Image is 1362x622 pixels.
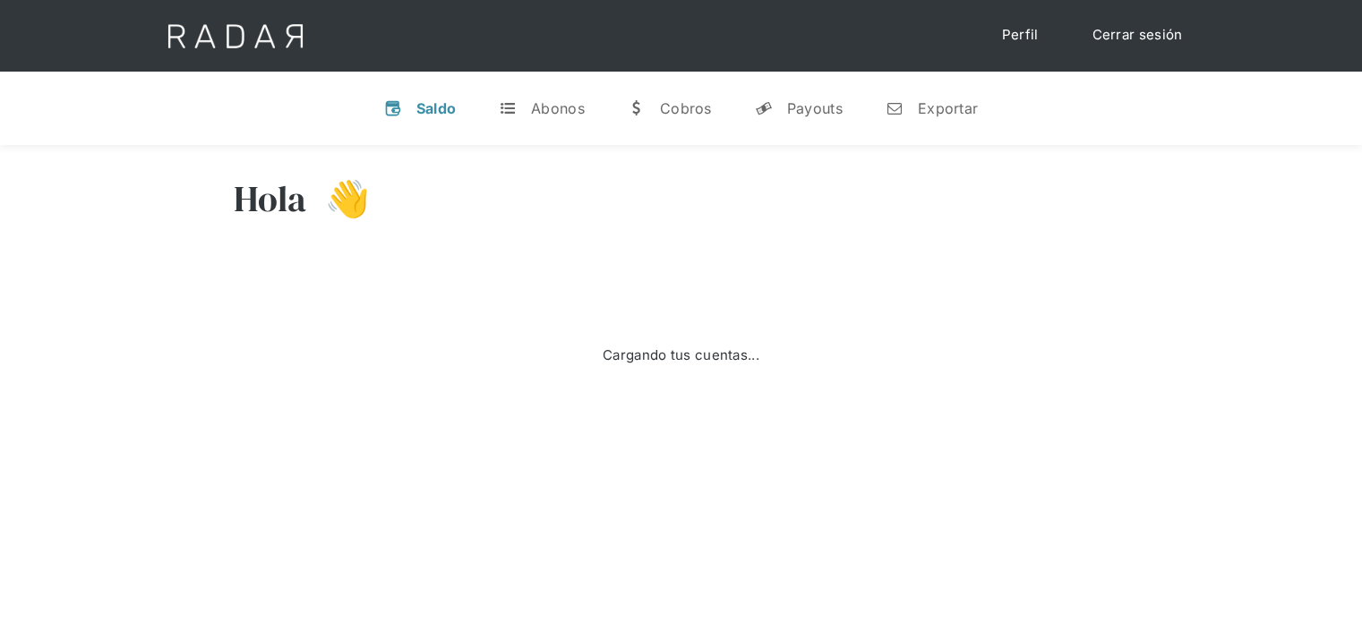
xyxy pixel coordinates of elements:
a: Cerrar sesión [1075,18,1201,53]
div: Abonos [531,99,585,117]
div: n [886,99,904,117]
h3: 👋 [307,176,370,221]
div: Cargando tus cuentas... [603,345,759,366]
a: Perfil [984,18,1057,53]
div: t [499,99,517,117]
div: Saldo [416,99,457,117]
div: w [628,99,646,117]
div: Exportar [918,99,978,117]
h3: Hola [234,176,307,221]
div: Payouts [787,99,843,117]
div: y [755,99,773,117]
div: Cobros [660,99,712,117]
div: v [384,99,402,117]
